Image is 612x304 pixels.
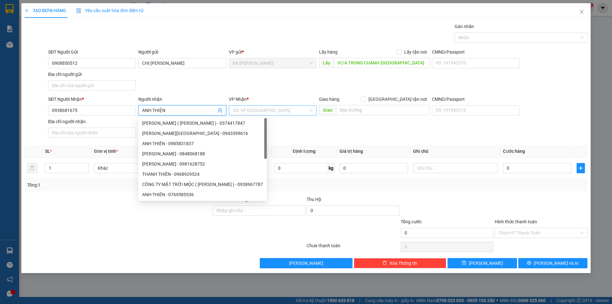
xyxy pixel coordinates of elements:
span: Lấy hàng [319,49,338,55]
div: CÔNG TY MẶT TRỜI MỘC ( HUỲNH THANH THIÊN ) - 0938967787 [138,179,267,189]
input: Ghi chú đơn hàng [213,205,305,216]
div: [PERSON_NAME] - 0981628752 [142,160,263,167]
button: [PERSON_NAME] [260,258,353,268]
div: CMND/Passport [432,96,520,103]
span: TẠO ĐƠN HÀNG [25,8,66,13]
button: plus [577,163,585,173]
span: VP Nhận [229,97,247,102]
div: THANH THIÊN - 0968929524 [142,171,263,178]
span: Xóa Thông tin [390,260,417,267]
span: Giao [319,105,336,115]
div: VP gửi [229,48,317,56]
span: kg [328,163,334,173]
th: Ghi chú [411,145,500,158]
div: NGUYỄN THỊ THANH THIÊN - 0848068188 [138,149,267,159]
button: delete [27,163,37,173]
div: ANH THIÊN - 0985831837 [138,138,267,149]
span: [PERSON_NAME] và In [534,260,579,267]
input: 0 [339,163,408,173]
div: CMND/Passport [432,48,520,56]
div: THANH THIÊN - 0968929524 [138,169,267,179]
div: ANH THIÊN - 0985831837 [142,140,263,147]
span: plus [577,166,585,171]
button: save[PERSON_NAME] [448,258,517,268]
div: ANH THIÊN - 0769585536 [138,189,267,200]
div: Người gửi [138,48,226,56]
span: Yêu cầu xuất hóa đơn điện tử [76,8,143,13]
div: SĐT Người Nhận [48,96,136,103]
span: plus [25,8,29,13]
span: SL [45,149,50,154]
label: Hình thức thanh toán [495,219,537,224]
span: close [579,9,584,14]
div: CÔNG TY MẶT TRỜI MỘC ( [PERSON_NAME] ) - 0938967787 [142,181,263,188]
button: deleteXóa Thông tin [354,258,447,268]
div: LÊ THỊ THANH THIÊN - 0943399616 [138,128,267,138]
div: [PERSON_NAME][GEOGRAPHIC_DATA] - 0943399616 [142,130,263,137]
div: Tổng: 1 [27,182,236,189]
span: Lấy tận nơi [402,48,429,56]
label: Gán nhãn [455,24,474,29]
span: Lấy [319,58,334,68]
div: Chưa thanh toán [306,242,400,253]
span: Giá trị hàng [339,149,363,154]
span: save [462,261,466,266]
div: SĐT Người Gửi [48,48,136,56]
div: ĐẶNG THANH THIÊN ( CẨM VÂN ) - 0374417847 [138,118,267,128]
div: ANH THIÊN - 0769585536 [142,191,263,198]
button: printer[PERSON_NAME] và In [518,258,587,268]
span: [PERSON_NAME] [469,260,503,267]
span: Đơn vị tính [94,149,118,154]
span: printer [527,261,531,266]
span: Khác [98,163,175,173]
label: Ghi chú đơn hàng [213,197,248,202]
div: [PERSON_NAME] ( [PERSON_NAME] ) - 0374417847 [142,120,263,127]
div: Địa chỉ người nhận [48,118,136,125]
span: Cước hàng [503,149,525,154]
span: [GEOGRAPHIC_DATA] tận nơi [366,96,429,103]
button: Close [573,3,591,21]
div: NGUYỄN THANH THIÊN THẢO - 0981628752 [138,159,267,169]
span: user-add [217,108,222,113]
span: Giao hàng [319,97,339,102]
span: Định lượng [293,149,316,154]
img: icon [76,8,81,13]
input: Dọc đường [334,58,429,68]
span: [PERSON_NAME] [289,260,323,267]
div: Địa chỉ người gửi [48,71,136,78]
input: Ghi Chú [413,163,498,173]
span: BX Cao Lãnh [233,58,313,68]
input: Địa chỉ của người gửi [48,80,136,91]
div: [PERSON_NAME] - 0848068188 [142,150,263,157]
span: Thu Hộ [307,197,321,202]
input: Dọc đường [336,105,429,115]
input: Địa chỉ của người nhận [48,128,136,138]
span: delete [382,261,387,266]
div: Người nhận [138,96,226,103]
span: Tổng cước [401,219,422,224]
